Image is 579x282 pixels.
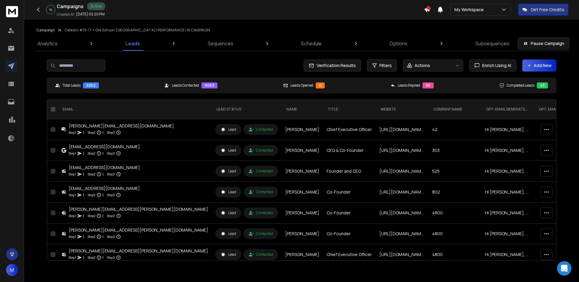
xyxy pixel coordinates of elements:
[282,223,323,244] td: [PERSON_NAME]
[107,213,115,219] p: Step 3
[58,100,212,119] th: EMAIL
[282,119,323,140] td: [PERSON_NAME]
[481,100,534,119] th: GPT: EMAIL GENERATED 1
[37,40,58,47] p: Analytics
[376,100,429,119] th: website
[220,231,236,236] div: Lead
[249,190,273,194] div: Contacted
[481,140,534,161] td: Hi [PERSON_NAME], Does 303 want to land more of its ideal clients in the [US_STATE] tech scene? W...
[36,28,55,33] button: Campaign
[69,171,76,177] p: Step 1
[220,127,236,132] div: Lead
[422,82,434,88] div: 56
[481,161,534,182] td: Hi [PERSON_NAME], Maybe 525 wants to land more ideal school clients. We can help with that on a p...
[390,40,407,47] p: Options
[88,192,95,198] p: Step 2
[323,244,376,265] td: Chief Executive Officer
[282,140,323,161] td: [PERSON_NAME]
[481,244,534,265] td: Hi [PERSON_NAME], What if your next advisory client came with no risk or upfront cost? We offer a...
[69,248,208,254] div: [PERSON_NAME][EMAIL_ADDRESS][PERSON_NAME][DOMAIN_NAME]
[69,150,76,156] p: Step 1
[107,150,115,156] p: Step 3
[208,40,233,47] p: Sequences
[290,83,313,88] p: Leads Opened
[249,169,273,174] div: Contacted
[480,62,511,69] span: Enrich Using AI
[83,171,84,177] p: |
[83,192,84,198] p: |
[316,82,325,88] div: 0
[62,83,81,88] p: Total Leads
[376,119,429,140] td: [URL][DOMAIN_NAME]
[69,165,140,171] div: [EMAIL_ADDRESS][DOMAIN_NAME]
[6,264,18,276] button: M
[249,148,273,153] div: Contacted
[220,210,236,216] div: Lead
[429,244,481,265] td: 4800
[282,244,323,265] td: [PERSON_NAME]
[172,83,199,88] p: Leads Contacted
[323,100,376,119] th: title
[204,36,237,51] a: Sequences
[475,40,509,47] p: Subsequences
[83,255,84,261] p: |
[65,28,210,33] p: Celestic #19- IT + Old School | [GEOGRAPHIC_DATA] | PERFORMANCE | AI CAMPAIGN
[69,130,76,136] p: Step 1
[367,59,397,72] button: Filters
[88,255,95,261] p: Step 2
[472,36,513,51] a: Subsequences
[69,192,76,198] p: Step 1
[107,234,115,240] p: Step 3
[57,12,75,17] p: Created At:
[69,234,76,240] p: Step 1
[69,123,174,129] div: [PERSON_NAME][EMAIL_ADDRESS][DOMAIN_NAME]
[481,182,534,203] td: Hi [PERSON_NAME], Does 802 want to land more of your ideal clients in the professional services s...
[249,127,273,132] div: Contacted
[376,244,429,265] td: [URL][DOMAIN_NAME]
[301,40,322,47] p: Schedule
[469,59,516,72] button: Enrich Using AI
[88,213,95,219] p: Step 2
[249,210,273,215] div: Contacted
[69,185,140,191] div: [EMAIL_ADDRESS][DOMAIN_NAME]
[88,150,95,156] p: Step 2
[282,161,323,182] td: [PERSON_NAME]
[249,252,273,257] div: Contacted
[323,223,376,244] td: Co-Founder
[282,203,323,223] td: [PERSON_NAME]
[297,36,325,51] a: Schedule
[429,100,481,119] th: Company Name
[69,206,208,212] div: [PERSON_NAME][EMAIL_ADDRESS][PERSON_NAME][DOMAIN_NAME]
[201,82,217,88] div: 9063
[376,140,429,161] td: [URL][DOMAIN_NAME]
[481,203,534,223] td: Hi [PERSON_NAME], Maybe 4800 is looking for more ideal clients in the strategy advisory space. We...
[323,203,376,223] td: Co-Founder
[212,100,282,119] th: LEAD STATUS
[107,171,115,177] p: Step 3
[507,83,534,88] p: Completed Leads
[454,7,486,13] p: My Workspace
[323,161,376,182] td: Founder and CEO
[83,82,99,88] div: 9252
[379,62,392,69] span: Filters
[88,171,95,177] p: Step 2
[481,223,534,244] td: Hi [PERSON_NAME]. Does 4800 have a reliable system for finding new clients who are ready to inves...
[522,59,556,72] button: Add New
[282,100,323,119] th: NAME
[49,8,52,11] p: 1 %
[107,192,115,198] p: Step 3
[481,119,534,140] td: Hi [PERSON_NAME], Does 42 want to land more of its ideal clients? We can help you do that on a pa...
[83,130,84,136] p: |
[69,255,76,261] p: Step 1
[122,36,144,51] a: Leads
[88,234,95,240] p: Step 2
[87,2,105,10] div: Active
[429,119,481,140] td: 42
